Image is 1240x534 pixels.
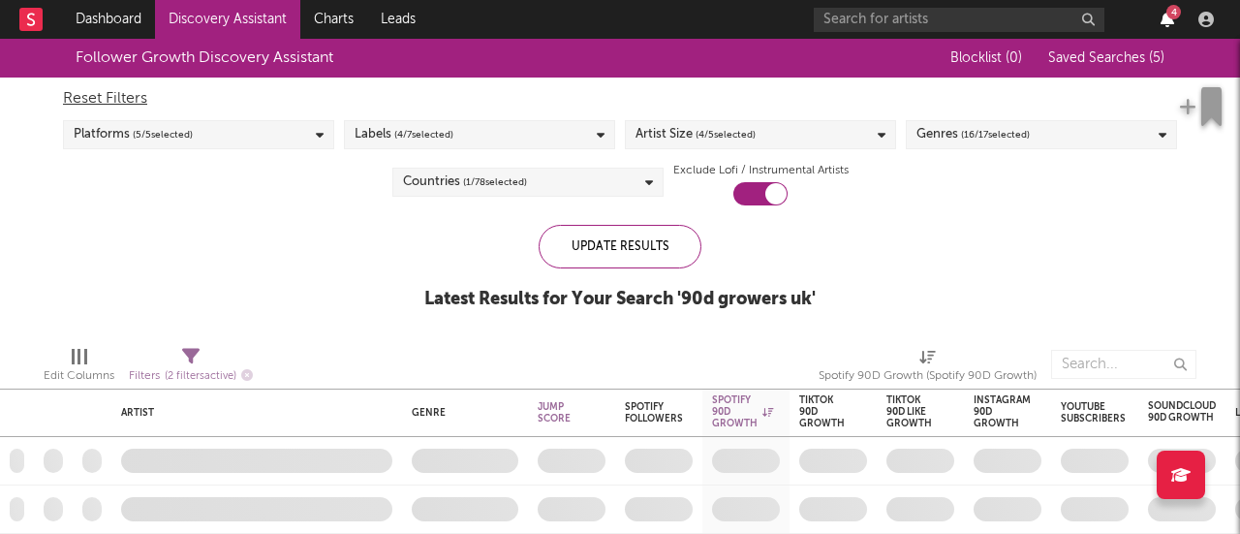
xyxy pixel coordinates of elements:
[974,394,1031,429] div: Instagram 90D Growth
[1149,51,1164,65] span: ( 5 )
[886,394,932,429] div: Tiktok 90D Like Growth
[1051,350,1196,379] input: Search...
[961,123,1030,146] span: ( 16 / 17 selected)
[165,371,236,382] span: ( 2 filters active)
[1006,51,1022,65] span: ( 0 )
[814,8,1104,32] input: Search for artists
[635,123,756,146] div: Artist Size
[121,407,383,419] div: Artist
[394,123,453,146] span: ( 4 / 7 selected)
[712,394,773,429] div: Spotify 90D Growth
[74,123,193,146] div: Platforms
[44,340,114,396] div: Edit Columns
[1042,50,1164,66] button: Saved Searches (5)
[355,123,453,146] div: Labels
[129,340,253,396] div: Filters(2 filters active)
[424,288,816,311] div: Latest Results for Your Search ' 90d growers uk '
[696,123,756,146] span: ( 4 / 5 selected)
[1161,12,1174,27] button: 4
[1148,400,1216,424] div: Soundcloud 90D Growth
[916,123,1030,146] div: Genres
[463,171,527,194] span: ( 1 / 78 selected)
[1048,51,1164,65] span: Saved Searches
[44,364,114,388] div: Edit Columns
[133,123,193,146] span: ( 5 / 5 selected)
[799,394,845,429] div: Tiktok 90D Growth
[403,171,527,194] div: Countries
[539,225,701,268] div: Update Results
[673,159,849,182] label: Exclude Lofi / Instrumental Artists
[950,51,1022,65] span: Blocklist
[129,364,253,389] div: Filters
[819,340,1037,396] div: Spotify 90D Growth (Spotify 90D Growth)
[625,401,683,424] div: Spotify Followers
[538,401,576,424] div: Jump Score
[412,407,509,419] div: Genre
[1061,401,1126,424] div: YouTube Subscribers
[819,364,1037,388] div: Spotify 90D Growth (Spotify 90D Growth)
[1166,5,1181,19] div: 4
[63,87,1177,110] div: Reset Filters
[76,47,333,70] div: Follower Growth Discovery Assistant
